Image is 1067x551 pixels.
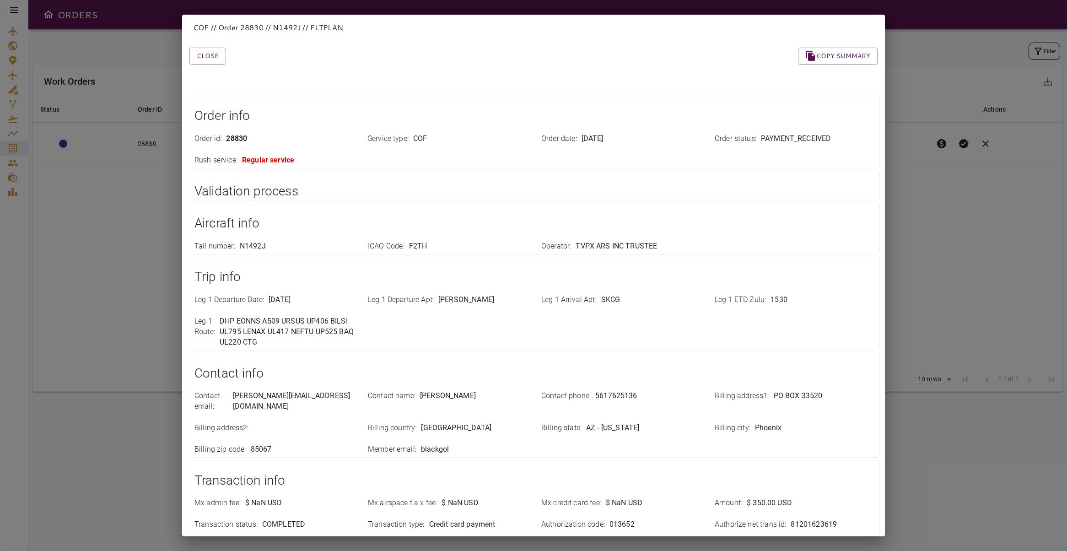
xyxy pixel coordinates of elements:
[606,498,642,508] p: $ NaN USD
[715,295,766,305] p: Leg 1 ETD Zulu :
[409,241,427,252] p: F2TH
[194,391,228,412] p: Contact email :
[368,444,416,455] p: Member email :
[715,391,769,401] p: Billing address1 :
[226,134,247,144] p: 28830
[194,364,877,383] h1: Contact info
[541,498,601,508] p: Mx credit card fee :
[194,444,246,455] p: Billing zip code :
[368,519,425,530] p: Transaction type :
[576,241,657,252] p: TVPX ARS INC TRUSTEE
[194,214,877,232] h1: Aircraft info
[368,391,415,401] p: Contact name :
[189,48,226,65] button: Close
[582,134,604,144] p: [DATE]
[609,519,635,530] p: 013652
[541,241,571,252] p: Operator :
[413,134,427,144] p: COF
[194,155,237,166] p: Rush service :
[421,444,449,455] p: blackgol
[541,423,582,433] p: Billing state :
[245,498,282,508] p: $ NaN USD
[220,316,357,348] p: DHP EONNS A509 URSUS UP406 BILSI UL795 LENAX UL417 NEFTU UP525 BAQ UL220 CTG
[194,268,877,286] h1: Trip info
[368,241,404,252] p: ICAO Code :
[715,423,750,433] p: Billing city :
[194,316,215,348] p: Leg 1 Route :
[421,423,491,433] p: [GEOGRAPHIC_DATA]
[368,295,434,305] p: Leg 1 Departure Apt :
[791,519,837,530] p: 81201623619
[541,295,597,305] p: Leg 1 Arrival Apt :
[715,134,756,144] p: Order status :
[194,423,249,433] p: Billing address2 :
[601,295,620,305] p: SKCG
[442,498,478,508] p: $ NaN USD
[194,182,877,200] h1: Validation process
[194,471,877,490] h1: Transaction info
[420,391,476,401] p: [PERSON_NAME]
[761,134,831,144] p: PAYMENT_RECEIVED
[747,498,792,508] p: $ 350.00 USD
[429,519,496,530] p: Credit card payment
[240,241,266,252] p: N1492J
[771,295,787,305] p: 1530
[194,498,241,508] p: Mx admin fee :
[193,22,874,33] p: COF // Order 28830 // N1492J // FLTPLAN
[586,423,639,433] p: AZ - [US_STATE]
[541,519,605,530] p: Authorization code :
[233,391,357,412] p: [PERSON_NAME][EMAIL_ADDRESS][DOMAIN_NAME]
[774,391,823,401] p: PO BOX 33520
[242,155,294,166] p: Regular service
[541,134,577,144] p: Order date :
[368,423,416,433] p: Billing country :
[368,134,409,144] p: Service type :
[798,48,878,65] button: Copy summary
[194,295,264,305] p: Leg 1 Departure Date :
[194,519,258,530] p: Transaction status :
[368,498,437,508] p: Mx airspace t a x fee :
[755,423,781,433] p: Phoenix
[541,391,591,401] p: Contact phone :
[269,295,291,305] p: [DATE]
[438,295,494,305] p: [PERSON_NAME]
[715,519,786,530] p: Authorize net trans id :
[194,107,877,125] h1: Order info
[194,241,235,252] p: Tail number :
[595,391,637,401] p: 5617625136
[262,519,305,530] p: COMPLETED
[715,498,742,508] p: Amount :
[194,134,221,144] p: Order id :
[251,444,272,455] p: 85067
